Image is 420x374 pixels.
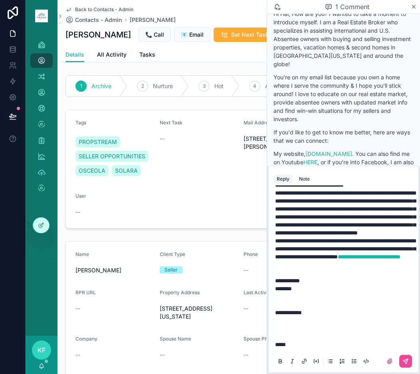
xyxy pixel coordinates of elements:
button: Set Next Task [214,28,275,42]
span: -- [160,135,164,143]
button: 📞 Call [139,28,171,42]
a: OSCEOLA [75,165,109,176]
span: 📧 Email [181,31,204,39]
button: 📧 Email [174,28,210,42]
span: Back to Contacts - Admin [75,6,133,13]
span: -- [244,305,248,313]
span: Property Address [160,289,200,295]
span: Mail Address [244,120,273,126]
span: Next Task [160,120,182,126]
span: Company [75,336,97,342]
span: [PERSON_NAME] [75,266,153,274]
span: Client Type [160,251,185,257]
p: You're on my email list because you own a home where I serve the community & I hope you'll stick ... [273,73,414,123]
p: If you'd like to get to know me better, here are ways that we can connect: [273,128,414,145]
span: 2 [141,83,144,89]
div: Seller [164,266,178,274]
button: Reply [273,174,293,184]
a: Contacts - Admin [65,16,122,24]
div: scrollable content [26,32,57,206]
span: Phone [244,251,258,257]
span: -- [244,266,248,274]
a: PROPSTREAM [75,136,120,148]
span: 1 Comment [335,2,369,12]
a: [DOMAIN_NAME] [305,150,352,157]
span: Contacts - Admin [75,16,122,24]
a: SOLARA [112,165,141,176]
span: Set Next Task [231,31,269,39]
span: 📞 Call [145,31,164,39]
span: KF [38,345,46,355]
h1: [PERSON_NAME] [65,29,131,40]
span: 4 [253,83,256,89]
a: [PERSON_NAME] [130,16,176,24]
a: Details [65,47,84,63]
span: SOLARA [115,167,138,175]
span: -- [244,351,248,359]
button: Note [296,174,313,184]
span: Archive [91,82,111,90]
span: Name [75,251,89,257]
div: Note [299,176,310,182]
span: OSCEOLA [79,167,105,175]
span: -- [75,305,80,313]
span: 3 [203,83,206,89]
span: Nurture [153,82,173,90]
img: App logo [35,10,48,22]
span: SELLER OPPORTUNITIES [79,152,145,160]
span: Spouse Name [160,336,191,342]
span: RPR URL [75,289,96,295]
a: SELLER OPPORTUNITIES [75,151,149,162]
span: [STREET_ADDRESS][US_STATE] [160,305,238,321]
a: All Activity [97,47,127,63]
a: HERE [303,159,317,165]
span: Spouse Phone [244,336,276,342]
span: Last Activity [244,289,272,295]
a: Back to Contacts - Admin [65,6,133,13]
p: Hi Hai, How are you? I wanted to take a moment to introduce myself. I am a Real Estate Broker who... [273,10,414,68]
span: Details [65,51,84,59]
span: -- [75,351,80,359]
span: Hot [214,82,224,90]
span: [STREET_ADDRESS][PERSON_NAME][US_STATE] [244,135,321,151]
span: 1 [80,83,82,89]
span: -- [160,351,164,359]
span: PROPSTREAM [79,138,117,146]
a: Tasks [139,47,155,63]
span: Active [265,82,282,90]
span: User [75,193,86,199]
span: Tasks [139,51,155,59]
span: -- [75,208,80,216]
p: My website, . You can also find me on Youtube , or if you're into Facebook, I am also here: [273,150,414,175]
span: Tags [75,120,86,126]
span: All Activity [97,51,127,59]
